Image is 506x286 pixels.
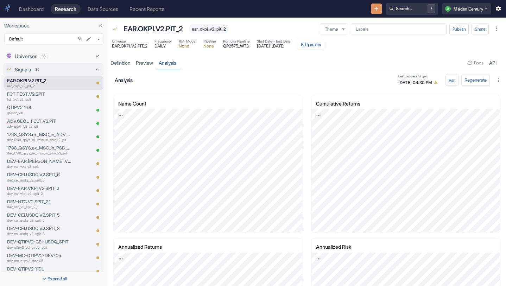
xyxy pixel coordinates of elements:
button: New Resource [371,4,382,14]
p: EAR.OKPI.V2.PIT_2 [7,77,72,84]
button: Collapse Sidebar [96,21,105,30]
a: Data Sources [83,4,122,14]
span: Pipeline [203,39,216,44]
span: None [179,44,196,48]
p: Workspace [4,22,103,29]
a: 1798_QSYS.ex_MSC_in_PSB.V2.PITdev_1798_qsys_ex_msc_in_psb_v2_pit [7,145,72,156]
a: Dashboard [15,4,48,14]
p: DEV-CEI.USDQ.V2.SPIT_5 [7,212,72,218]
p: FCT.TEST.V2.SPIT [7,91,90,97]
p: DEV-HTC.V2.SPIT_2.1 [7,198,72,205]
p: dev_ear_vkpi_v2_spit_2 [7,191,72,196]
p: DEV-QTIPV2-YDL [7,266,90,272]
a: Export; Press ENTER to open [315,113,322,119]
a: DEV-CEI.USDQ.V2.SPIT_3dev_cei_usdq_v2_spit_3 [7,225,72,236]
p: ADV.GEOL_FCLT.V2.PIT [7,118,72,125]
div: Data Sources [88,6,118,12]
p: Signals [15,66,31,73]
span: [DATE] - [DATE] [257,44,291,48]
a: EAR.OKPI.V2.PIT_2ear_okpi_v2_pit_2 [7,77,72,89]
p: Annualized Risk [316,243,362,250]
a: DEV-QTIPV2-CEI-USDQ_SPITdev_qtipv2_cei_usdq_spit [7,239,72,250]
p: fct_test_v2_spit [7,97,90,102]
span: None [203,44,216,48]
p: dev_1798_qsys_ex_msc_in_adv_v2_pit [7,137,72,142]
p: EAR.OKPI.V2.PIT_2 [124,24,183,34]
p: 1798_QSYS.ex_MSC_in_ADV.V2.PIT [7,131,72,138]
div: Default [4,33,103,45]
p: DEV-EAR.VKPI.V2.SPIT_2 [7,185,72,192]
a: 1798_QSYS.ex_MSC_in_ADV.V2.PITdev_1798_qsys_ex_msc_in_adv_v2_pit [7,131,72,142]
a: DEV-EAR.VKPI.V2.SPIT_2dev_ear_vkpi_v2_spit_2 [7,185,72,196]
p: dev_cei_usdq_v2_spit_6 [7,178,72,183]
a: Research [51,4,81,14]
p: Cumulative Returns [316,100,371,107]
p: dev_qtipv2_ydl [7,272,90,277]
div: EAR.OKPI.V2.PIT_2 [122,22,185,36]
span: EAR.OKPI.V2.PIT_2 [112,44,147,48]
p: DEV-EAR.[PERSON_NAME].V2.SPIT [7,158,72,165]
button: edit [84,34,93,43]
button: Regenerate [461,75,490,86]
p: ear_okpi_v2_pit_2 [7,83,72,89]
span: Universe [112,39,147,44]
a: DEV-MC-QTIPV2-DEV-05dev_mc_qtipv2_dev_05 [7,252,72,263]
div: API [489,60,496,66]
span: Portfolio Pipeline [223,39,250,44]
a: Recent Reports [125,4,169,14]
span: DAILY [154,44,172,48]
div: U [445,6,451,12]
div: Research [55,6,76,12]
div: Signals36 [3,63,103,76]
a: QTIPV2 YDLqtipv2_ydl [7,104,72,115]
div: Universes55 [3,50,103,62]
p: dev_cei_usdq_v2_spit_3 [7,231,72,236]
span: Last successful gen. [398,75,439,78]
div: Definition [110,60,130,66]
p: Universes [15,52,37,60]
span: 36 [33,67,42,72]
button: UMaiden Century [442,3,491,14]
h6: analysis [115,77,394,83]
span: 55 [39,53,48,59]
p: qtipv2_ydl [7,110,72,116]
button: Docs [465,57,486,69]
div: resource tabs [108,56,506,70]
p: dev_mc_qtipv2_dev_05 [7,258,72,263]
p: Annualized Returns [118,243,173,250]
a: ADV.GEOL_FCLT.V2.PITadv_geol_fclt_v2_pit [7,118,72,129]
p: dev_cei_usdq_v2_spit_5 [7,218,72,223]
p: Name Count [118,100,157,107]
span: QP2575_WTD [223,44,250,48]
span: Risk Model [179,39,196,44]
span: Start Date - End Date [257,39,291,44]
a: Export; Press ENTER to open [117,255,125,262]
button: Editparams [298,39,324,50]
p: dev_qtipv2_cei_usdq_spit [7,245,72,250]
p: 1798_QSYS.ex_MSC_in_PSB.V2.PIT [7,145,72,151]
p: QTIPV2 YDL [7,104,72,111]
span: ear_okpi_v2_pit_2 [189,26,229,32]
a: Export; Press ENTER to open [315,255,322,262]
a: preview [133,56,156,70]
a: DEV-QTIPV2-YDLdev_qtipv2_ydl [7,266,90,277]
p: dev_ear_vela_v2_spit [7,164,72,169]
button: Expand all [1,273,106,285]
a: DEV-HTC.V2.SPIT_2.1dev_htc_v2_spit_2_1 [7,198,72,210]
div: Recent Reports [129,6,164,12]
p: DEV-MC-QTIPV2-DEV-05 [7,252,72,259]
p: dev_htc_v2_spit_2_1 [7,204,72,210]
span: Signal [112,26,118,33]
p: adv_geol_fclt_v2_pit [7,124,72,129]
button: Search in Workspace... [76,34,85,43]
a: Export; Press ENTER to open [117,113,125,119]
a: analysis [156,56,179,70]
button: Publish [449,23,469,34]
button: Share [472,23,488,34]
a: DEV-CEI.USDQ.V2.SPIT_5dev_cei_usdq_v2_spit_5 [7,212,72,223]
span: [DATE] 04:30 PM [398,78,439,86]
div: Dashboard [19,6,44,12]
a: DEV-CEI.USDQ.V2.SPIT_6dev_cei_usdq_v2_spit_6 [7,171,72,183]
span: Frequency [154,39,172,44]
a: DEV-EAR.[PERSON_NAME].V2.SPITdev_ear_vela_v2_spit [7,158,72,169]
